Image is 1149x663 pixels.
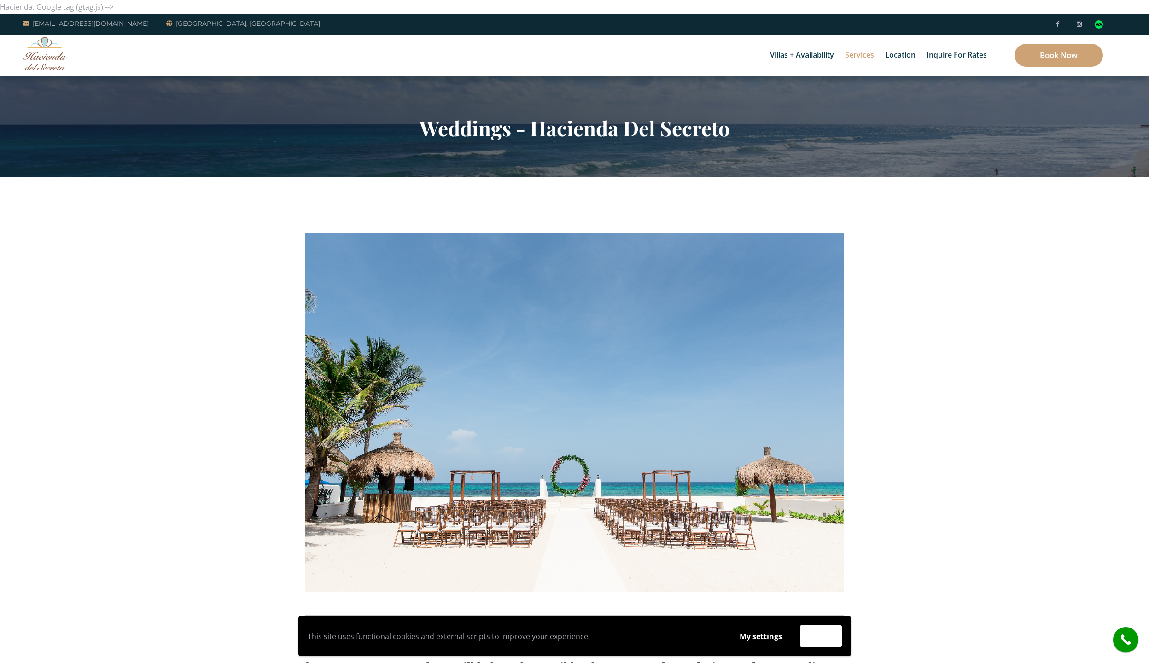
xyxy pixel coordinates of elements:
[1115,629,1136,650] i: call
[23,18,149,29] a: [EMAIL_ADDRESS][DOMAIN_NAME]
[1095,20,1103,29] div: Read traveler reviews on Tripadvisor
[840,35,879,76] a: Services
[23,37,67,70] img: Awesome Logo
[1113,627,1138,652] a: call
[881,35,920,76] a: Location
[922,35,992,76] a: Inquire for Rates
[1095,20,1103,29] img: Tripadvisor_logomark.svg
[305,116,844,140] h2: Weddings - Hacienda Del Secreto
[765,35,839,76] a: Villas + Availability
[166,18,320,29] a: [GEOGRAPHIC_DATA], [GEOGRAPHIC_DATA]
[800,625,842,647] button: Accept
[1015,44,1103,67] a: Book Now
[308,629,722,643] p: This site uses functional cookies and external scripts to improve your experience.
[731,626,791,647] button: My settings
